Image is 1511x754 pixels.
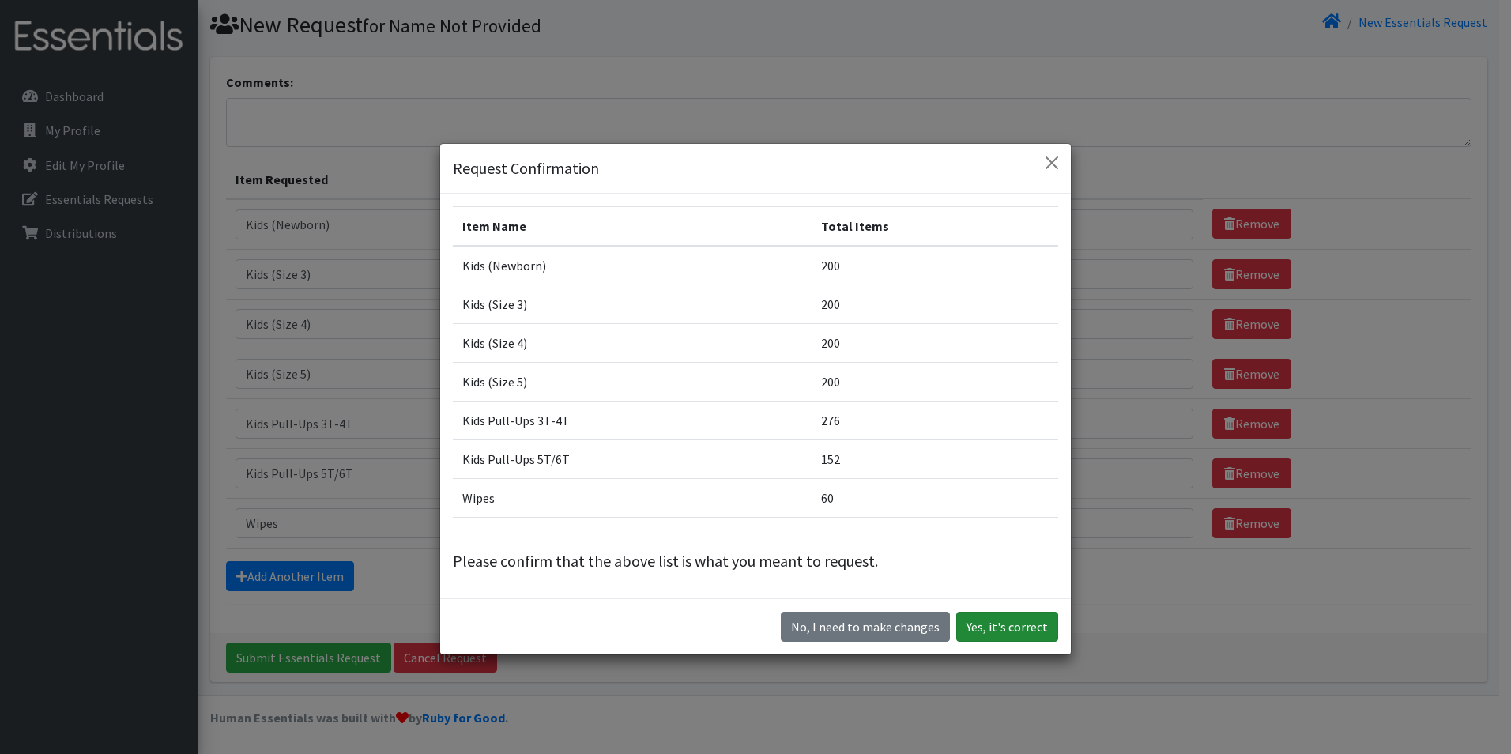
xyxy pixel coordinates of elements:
[812,363,1058,402] td: 200
[812,207,1058,247] th: Total Items
[453,479,812,518] td: Wipes
[956,612,1058,642] button: Yes, it's correct
[453,246,812,285] td: Kids (Newborn)
[812,440,1058,479] td: 152
[453,156,599,180] h5: Request Confirmation
[812,479,1058,518] td: 60
[453,285,812,324] td: Kids (Size 3)
[453,324,812,363] td: Kids (Size 4)
[812,285,1058,324] td: 200
[453,363,812,402] td: Kids (Size 5)
[812,324,1058,363] td: 200
[812,402,1058,440] td: 276
[1039,150,1064,175] button: Close
[453,549,1058,573] p: Please confirm that the above list is what you meant to request.
[781,612,950,642] button: No I need to make changes
[812,246,1058,285] td: 200
[453,402,812,440] td: Kids Pull-Ups 3T-4T
[453,207,812,247] th: Item Name
[453,440,812,479] td: Kids Pull-Ups 5T/6T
